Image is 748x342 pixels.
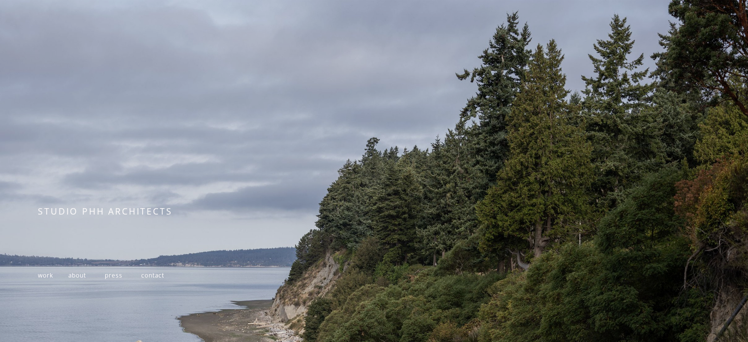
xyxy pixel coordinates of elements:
span: STUDIO PHH ARCHITECTS [38,205,172,217]
a: about [68,271,86,280]
a: press [105,271,122,280]
a: work [38,271,53,280]
a: contact [141,271,164,280]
